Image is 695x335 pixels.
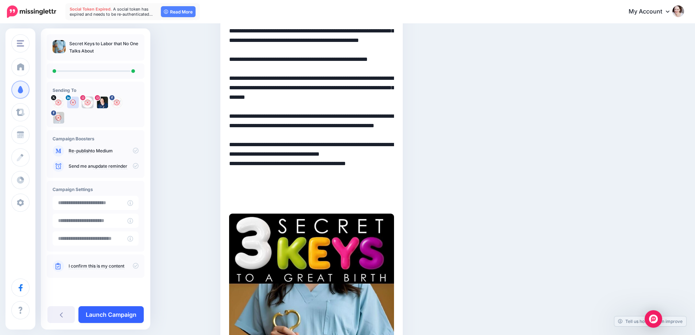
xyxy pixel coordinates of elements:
p: Send me an [69,163,139,170]
img: user_default_image.png [67,97,79,108]
a: update reminder [93,163,127,169]
p: to Medium [69,148,139,154]
a: My Account [621,3,684,21]
img: Q47ZFdV9-23892.jpg [53,97,64,108]
img: 294267531_452028763599495_8356150534574631664_n-bsa103634.png [111,97,123,108]
img: 171614132_153822223321940_582953623993691943_n-bsa102292.jpg [82,97,93,108]
h4: Campaign Boosters [53,136,139,141]
h4: Campaign Settings [53,187,139,192]
img: menu.png [17,40,24,47]
a: Re-publish [69,148,91,154]
p: Secret Keys to Labor that No One Talks About [69,40,139,55]
a: Tell us how we can improve [614,316,686,326]
div: Open Intercom Messenger [645,310,662,328]
img: 117675426_2401644286800900_3570104518066085037_n-bsa102293.jpg [96,97,108,108]
span: Social Token Expired. [70,7,112,12]
span: A social token has expired and needs to be re-authenticated… [70,7,153,17]
a: Read More [161,6,196,17]
img: 6a41270564788d1842b9d73a0064266b_thumb.jpg [53,40,66,53]
h4: Sending To [53,87,139,93]
img: 293356615_413924647436347_5319703766953307182_n-bsa103635.jpg [53,112,64,124]
a: I confirm this is my content [69,263,124,269]
img: Missinglettr [7,5,56,18]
